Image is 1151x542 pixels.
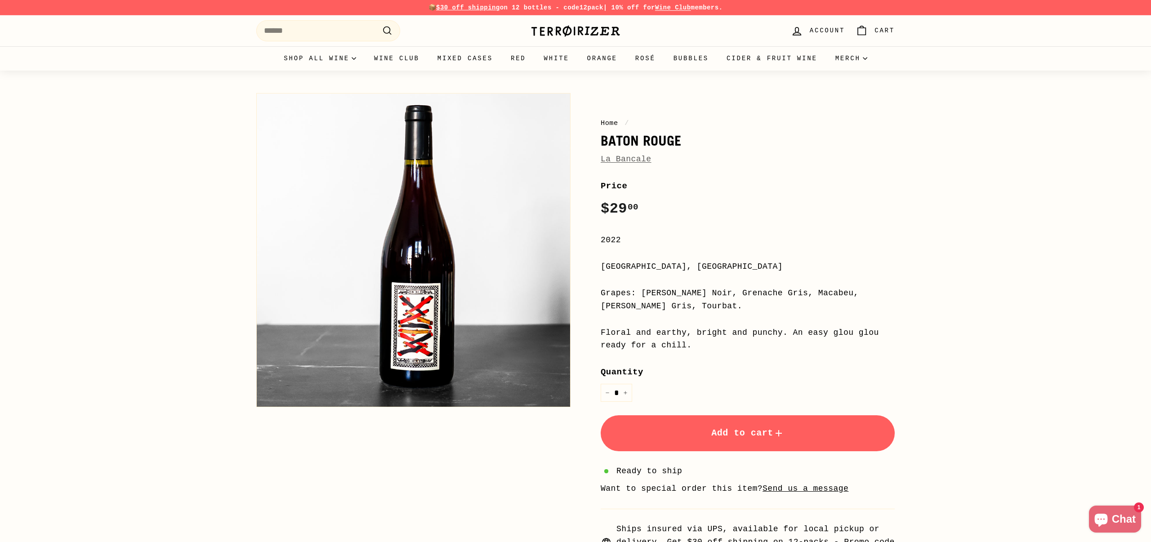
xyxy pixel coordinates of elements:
[601,287,895,313] div: Grapes: [PERSON_NAME] Noir, Grenache Gris, Macabeu, [PERSON_NAME] Gris, Tourbat.
[874,26,895,36] span: Cart
[718,46,826,71] a: Cider & Fruit Wine
[578,46,626,71] a: Orange
[535,46,578,71] a: White
[601,119,618,127] a: Home
[785,18,850,44] a: Account
[628,202,638,212] sup: 00
[601,365,895,379] label: Quantity
[502,46,535,71] a: Red
[763,484,848,493] a: Send us a message
[626,46,665,71] a: Rosé
[601,482,895,495] li: Want to special order this item?
[711,428,784,438] span: Add to cart
[616,465,682,478] span: Ready to ship
[601,179,895,193] label: Price
[622,119,631,127] span: /
[601,118,895,129] nav: breadcrumbs
[601,200,638,217] span: $29
[619,384,632,402] button: Increase item quantity by one
[601,155,651,164] a: La Bancale
[601,260,895,273] div: [GEOGRAPHIC_DATA], [GEOGRAPHIC_DATA]
[601,326,895,352] div: Floral and earthy, bright and punchy. An easy glou glou ready for a chill.
[365,46,428,71] a: Wine Club
[601,384,632,402] input: quantity
[601,415,895,451] button: Add to cart
[580,4,603,11] strong: 12pack
[436,4,500,11] span: $30 off shipping
[275,46,365,71] summary: Shop all wine
[1086,506,1144,535] inbox-online-store-chat: Shopify online store chat
[826,46,876,71] summary: Merch
[810,26,845,36] span: Account
[256,3,895,13] p: 📦 on 12 bottles - code | 10% off for members.
[238,46,913,71] div: Primary
[850,18,900,44] a: Cart
[428,46,502,71] a: Mixed Cases
[601,384,614,402] button: Reduce item quantity by one
[655,4,691,11] a: Wine Club
[601,133,895,148] h1: Baton Rouge
[601,234,895,247] div: 2022
[665,46,718,71] a: Bubbles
